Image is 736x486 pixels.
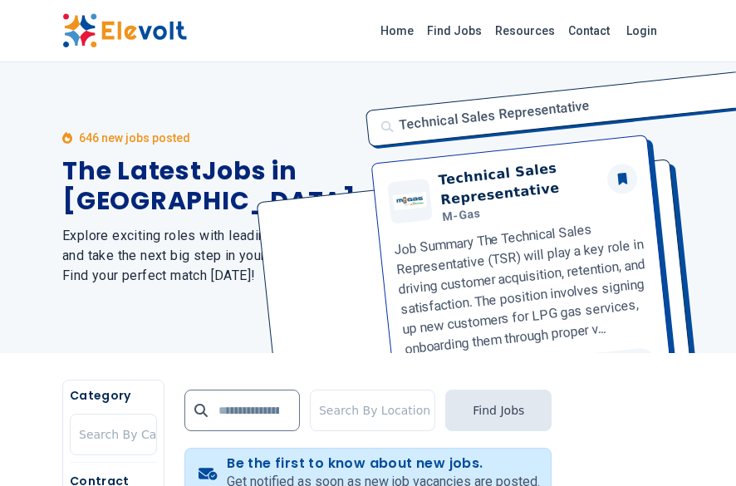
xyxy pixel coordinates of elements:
[79,130,190,146] p: 646 new jobs posted
[420,17,488,44] a: Find Jobs
[616,14,667,47] a: Login
[374,17,420,44] a: Home
[62,226,356,286] h2: Explore exciting roles with leading companies and take the next big step in your career. Find you...
[488,17,562,44] a: Resources
[227,455,540,472] h4: Be the first to know about new jobs.
[562,17,616,44] a: Contact
[445,390,552,431] button: Find Jobs
[62,156,356,216] h1: The Latest Jobs in [GEOGRAPHIC_DATA]
[62,13,187,48] img: Elevolt
[70,387,157,404] h5: Category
